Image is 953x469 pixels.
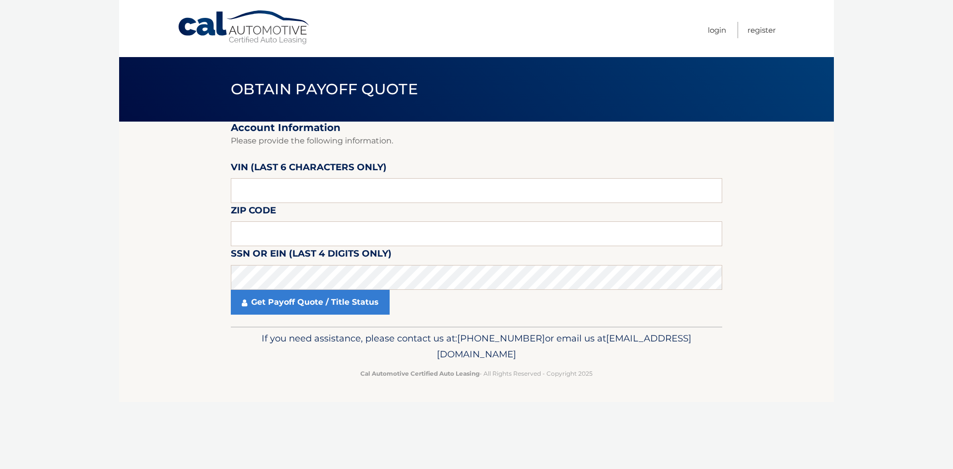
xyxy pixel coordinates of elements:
a: Cal Automotive [177,10,311,45]
a: Login [708,22,726,38]
p: Please provide the following information. [231,134,722,148]
span: Obtain Payoff Quote [231,80,418,98]
label: SSN or EIN (last 4 digits only) [231,246,392,265]
label: Zip Code [231,203,276,221]
a: Get Payoff Quote / Title Status [231,290,390,315]
strong: Cal Automotive Certified Auto Leasing [360,370,479,377]
label: VIN (last 6 characters only) [231,160,387,178]
span: [PHONE_NUMBER] [457,333,545,344]
a: Register [748,22,776,38]
p: If you need assistance, please contact us at: or email us at [237,331,716,362]
p: - All Rights Reserved - Copyright 2025 [237,368,716,379]
h2: Account Information [231,122,722,134]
